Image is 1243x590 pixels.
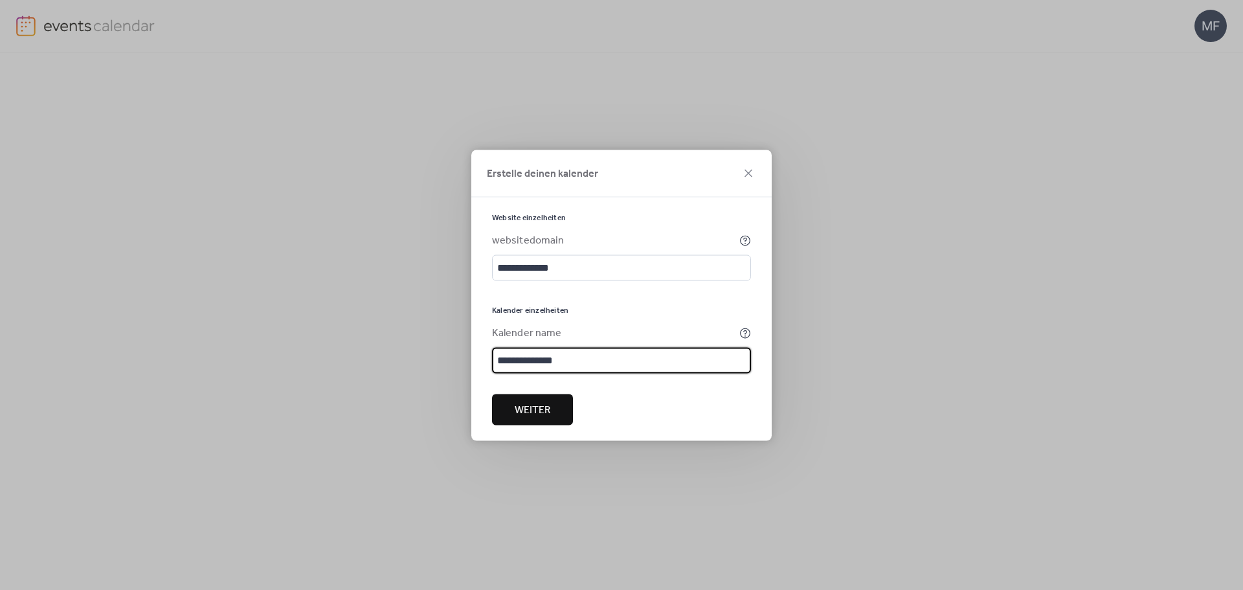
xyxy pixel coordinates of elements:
div: Kalender name [492,325,737,341]
button: Weiter [492,394,573,425]
span: Erstelle deinen kalender [487,166,598,181]
span: Website einzelheiten [492,212,566,223]
span: Kalender einzelheiten [492,305,568,315]
div: websitedomain [492,233,737,248]
span: Weiter [515,402,550,418]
